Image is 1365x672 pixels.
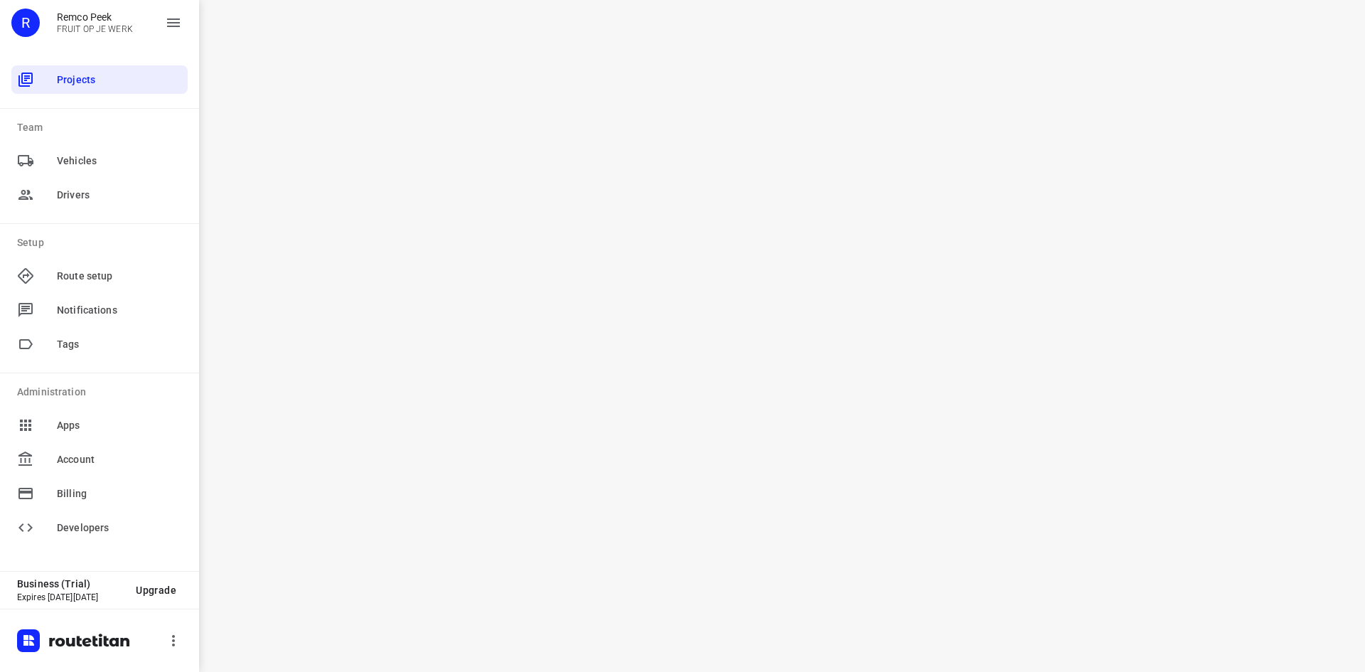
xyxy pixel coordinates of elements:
p: Setup [17,235,188,250]
div: Vehicles [11,146,188,175]
span: Tags [57,337,182,352]
p: FRUIT OP JE WERK [57,24,133,34]
span: Developers [57,521,182,535]
span: Drivers [57,188,182,203]
button: Upgrade [124,577,188,603]
span: Projects [57,73,182,87]
span: Route setup [57,269,182,284]
div: Apps [11,411,188,439]
p: Team [17,120,188,135]
div: Developers [11,513,188,542]
p: Administration [17,385,188,400]
span: Account [57,452,182,467]
div: Projects [11,65,188,94]
div: Drivers [11,181,188,209]
div: Account [11,445,188,474]
p: Business (Trial) [17,578,124,590]
span: Billing [57,486,182,501]
span: Upgrade [136,585,176,596]
div: Route setup [11,262,188,290]
p: Expires [DATE][DATE] [17,592,124,602]
div: Billing [11,479,188,508]
div: R [11,9,40,37]
div: Notifications [11,296,188,324]
span: Apps [57,418,182,433]
div: Tags [11,330,188,358]
span: Vehicles [57,154,182,169]
p: Remco Peek [57,11,133,23]
span: Notifications [57,303,182,318]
